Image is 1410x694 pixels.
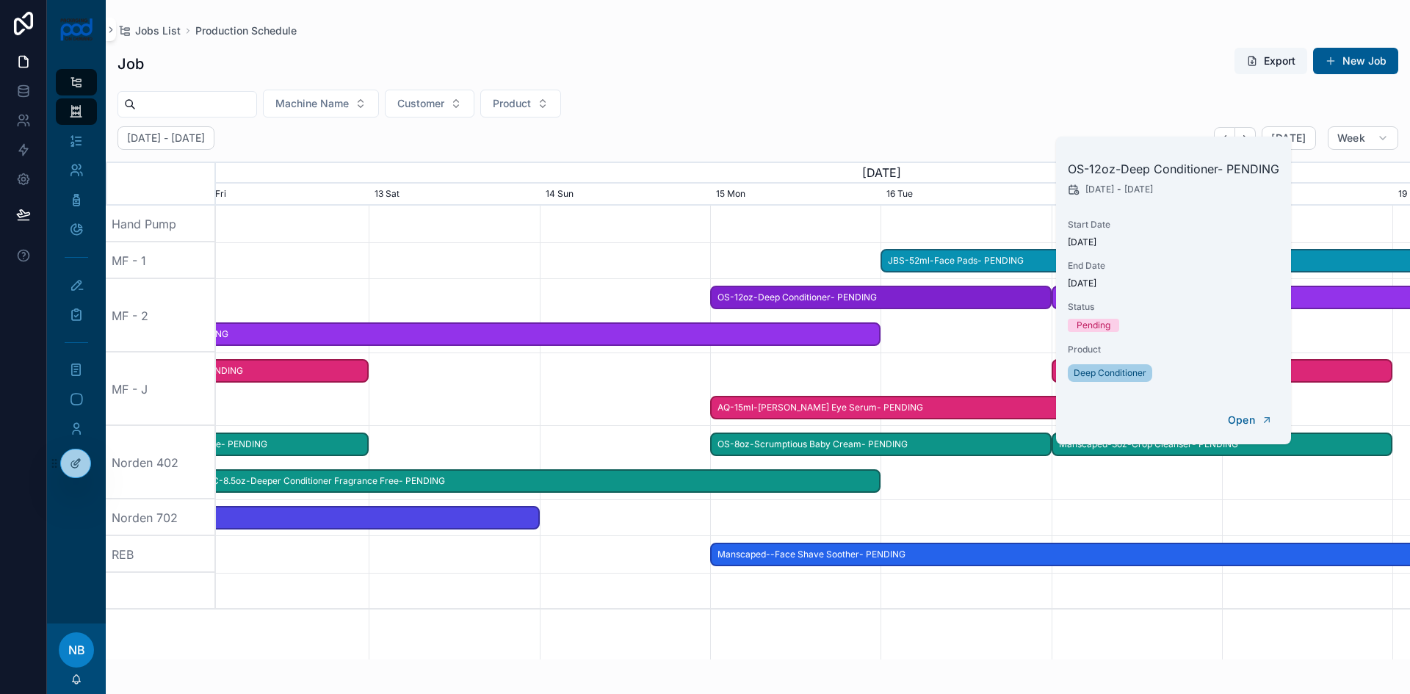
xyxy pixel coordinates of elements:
div: MF - 2 [106,279,216,353]
div: REB [106,536,216,573]
div: AQ-30ml-Moisturizing Lift Cream- PENDING [1052,359,1393,383]
span: [DATE] [1068,236,1279,248]
a: Jobs List [117,24,181,38]
img: App logo [59,18,94,41]
span: [DATE] [1271,131,1306,145]
span: Product [493,96,531,111]
span: AQ-15ml-[PERSON_NAME] Eye Serum- PENDING [712,396,1221,420]
button: Week [1328,126,1398,150]
div: OS-8oz-Scrumptious Baby Cream- PENDING [710,433,1052,457]
span: Machine Name [275,96,349,111]
div: 16 Tue [881,184,1051,206]
div: MF - 1 [106,242,216,279]
div: MF - J [106,353,216,426]
span: Jobs List [135,24,181,38]
div: Norden 402 [106,426,216,499]
div: CC-8.5oz-Deeper Conditioner Fragrance Free- PENDING [198,469,881,494]
span: Week [1337,131,1365,145]
span: [DATE] [1085,184,1114,195]
button: Select Button [480,90,561,118]
h1: Job [117,54,144,74]
button: Select Button [263,90,379,118]
span: OS-32oz,12oz-Hair And Body Wash- PENDING [29,322,879,347]
span: Product [1068,344,1279,355]
span: OS-12oz-Deep Conditioner- PENDING [712,286,1050,310]
div: 15 Mon [710,184,881,206]
div: AQ-15ml-Dr Sturm Eye Serum- PENDING [710,396,1222,420]
span: NB [68,641,85,659]
div: OS-12oz-Deep Conditioner- PENDING [710,286,1052,310]
span: AQ-30ml-Moisturizing Lift Cream- PENDING [1053,359,1392,383]
span: Deep Conditioner [1074,367,1146,379]
a: Deep Conditioner [1068,364,1152,382]
span: [DATE] [1124,184,1153,195]
span: Open [1228,413,1255,427]
div: OS-32oz,12oz-Hair And Body Wash- PENDING [28,322,881,347]
span: OS-8oz-Scrumptious Baby Cream- PENDING [712,433,1050,457]
button: New Job [1313,48,1398,74]
span: End Date [1068,260,1279,272]
h2: [DATE] - [DATE] [127,131,205,145]
div: 12 Fri [198,184,369,206]
button: Export [1234,48,1307,74]
div: scrollable content [47,59,106,461]
div: 14 Sun [540,184,710,206]
div: Norden 702 [106,499,216,536]
span: Customer [397,96,444,111]
iframe: Slideout [1105,487,1410,694]
span: Start Date [1068,219,1279,231]
span: [DATE] [1068,278,1279,289]
span: - [1117,184,1121,195]
button: Open [1218,408,1282,433]
div: Pending [1077,319,1110,332]
span: CC-8.5oz-Deeper Conditioner Fragrance Free- PENDING [200,469,879,494]
a: Production Schedule [195,24,297,38]
span: Manscaped-3oz-Crop Cleanser- PENDING [1053,433,1392,457]
div: 17 Wed [1052,184,1222,206]
h2: OS-12oz-Deep Conditioner- PENDING [1068,160,1279,178]
div: 13 Sat [369,184,539,206]
span: Status [1068,301,1279,313]
div: 18 Thu [1222,184,1392,206]
div: Hand Pump [106,206,216,242]
button: [DATE] [1262,126,1315,150]
button: Select Button [385,90,474,118]
div: Manscaped-3oz-Crop Cleanser- PENDING [1052,433,1393,457]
